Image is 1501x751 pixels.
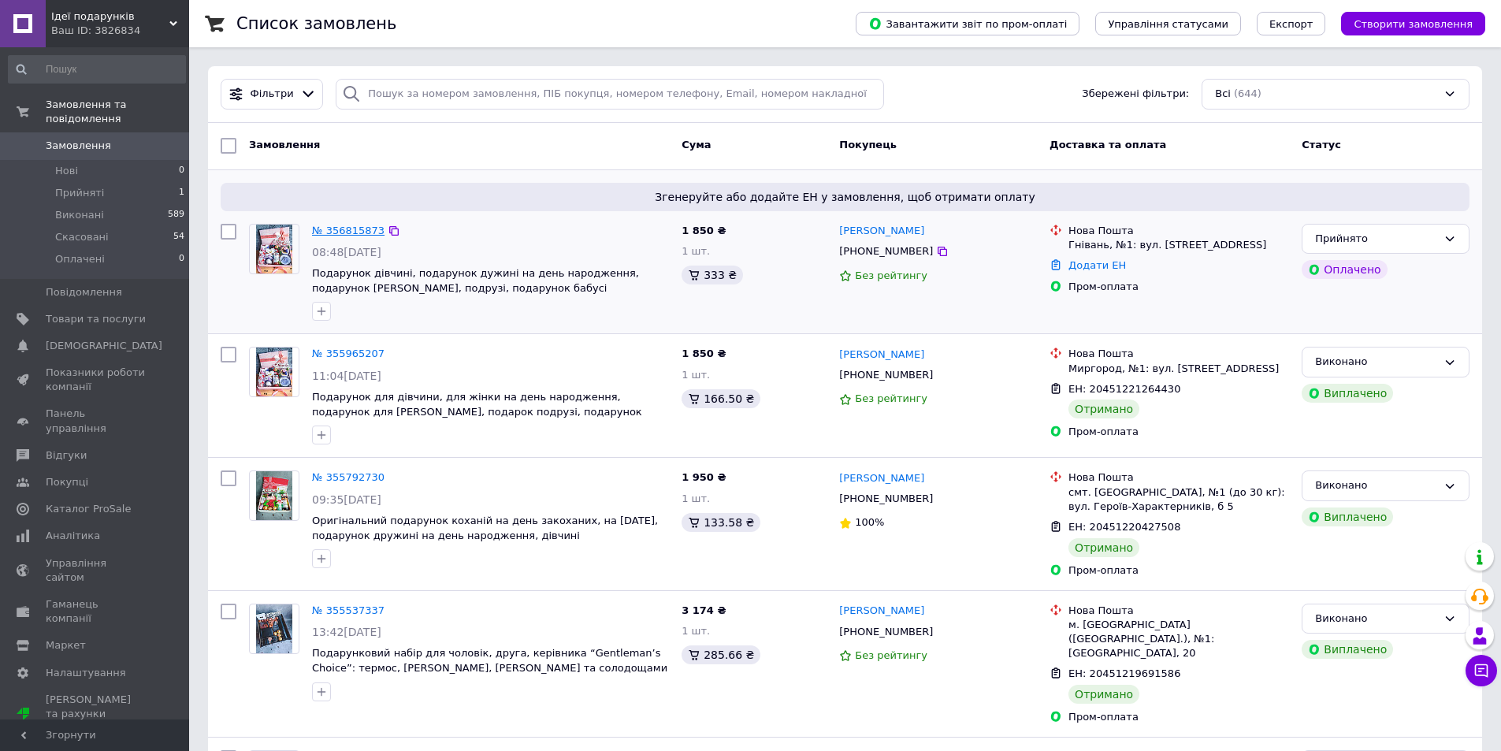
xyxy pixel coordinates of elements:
span: Відгуки [46,448,87,463]
span: 54 [173,230,184,244]
div: Виплачено [1302,507,1393,526]
span: Аналітика [46,529,100,543]
div: Пром-оплата [1068,425,1289,439]
div: [PHONE_NUMBER] [836,489,936,509]
button: Створити замовлення [1341,12,1485,35]
div: Виконано [1315,611,1437,627]
span: ЕН: 20451221264430 [1068,383,1180,395]
span: [DEMOGRAPHIC_DATA] [46,339,162,353]
img: Фото товару [256,471,293,520]
span: Панель управління [46,407,146,435]
div: Отримано [1068,685,1139,704]
div: 133.58 ₴ [682,513,760,532]
span: Без рейтингу [855,392,927,404]
span: Покупець [839,139,897,151]
span: 11:04[DATE] [312,370,381,382]
span: 09:35[DATE] [312,493,381,506]
span: 1 850 ₴ [682,348,726,359]
a: Фото товару [249,604,299,654]
div: [PHONE_NUMBER] [836,622,936,642]
a: [PERSON_NAME] [839,224,924,239]
div: Нова Пошта [1068,470,1289,485]
img: Фото товару [256,348,293,396]
span: 100% [855,516,884,528]
span: ЕН: 20451219691586 [1068,667,1180,679]
button: Чат з покупцем [1466,655,1497,686]
div: Нова Пошта [1068,224,1289,238]
a: [PERSON_NAME] [839,604,924,619]
a: Фото товару [249,470,299,521]
div: Виплачено [1302,640,1393,659]
a: Додати ЕН [1068,259,1126,271]
span: Замовлення [249,139,320,151]
span: Оплачені [55,252,105,266]
h1: Список замовлень [236,14,396,33]
span: 1 850 ₴ [682,225,726,236]
span: Створити замовлення [1354,18,1473,30]
a: Створити замовлення [1325,17,1485,29]
span: 0 [179,164,184,178]
div: Виконано [1315,478,1437,494]
div: м. [GEOGRAPHIC_DATA] ([GEOGRAPHIC_DATA].), №1: [GEOGRAPHIC_DATA], 20 [1068,618,1289,661]
a: [PERSON_NAME] [839,348,924,362]
a: Фото товару [249,347,299,397]
span: Налаштування [46,666,126,680]
span: 13:42[DATE] [312,626,381,638]
span: ЕН: 20451220427508 [1068,521,1180,533]
span: Статус [1302,139,1341,151]
span: [PERSON_NAME] та рахунки [46,693,146,736]
span: 1 950 ₴ [682,471,726,483]
span: Збережені фільтри: [1082,87,1189,102]
img: Фото товару [256,604,293,653]
span: Згенеруйте або додайте ЕН у замовлення, щоб отримати оплату [227,189,1463,205]
span: 0 [179,252,184,266]
a: Подарунок для дівчини, для жінки на день народження, подарунок для [PERSON_NAME], подарок подрузі... [312,391,642,432]
img: Фото товару [256,225,293,273]
div: 166.50 ₴ [682,389,760,408]
span: Маркет [46,638,86,652]
span: Товари та послуги [46,312,146,326]
div: [PHONE_NUMBER] [836,241,936,262]
span: Показники роботи компанії [46,366,146,394]
div: Прийнято [1315,231,1437,247]
span: Замовлення та повідомлення [46,98,189,126]
div: Гнівань, №1: вул. [STREET_ADDRESS] [1068,238,1289,252]
button: Завантажити звіт по пром-оплаті [856,12,1079,35]
a: [PERSON_NAME] [839,471,924,486]
span: Каталог ProSale [46,502,131,516]
div: смт. [GEOGRAPHIC_DATA], №1 (до 30 кг): вул. Героїв-Характерників, б 5 [1068,485,1289,514]
button: Експорт [1257,12,1326,35]
span: 1 шт. [682,369,710,381]
span: Прийняті [55,186,104,200]
div: Виплачено [1302,384,1393,403]
div: Оплачено [1302,260,1387,279]
div: Отримано [1068,538,1139,557]
span: Всі [1215,87,1231,102]
span: 1 шт. [682,625,710,637]
span: 3 174 ₴ [682,604,726,616]
a: № 355537337 [312,604,385,616]
a: Оригінальний подарунок коханій на день закоханих, на [DATE], подарунок дружині на день народження... [312,515,658,541]
span: 1 шт. [682,493,710,504]
span: Без рейтингу [855,649,927,661]
span: Покупці [46,475,88,489]
a: № 355965207 [312,348,385,359]
span: 1 [179,186,184,200]
span: Ідеї подарунків [51,9,169,24]
input: Пошук за номером замовлення, ПІБ покупця, номером телефону, Email, номером накладної [336,79,884,110]
span: 08:48[DATE] [312,246,381,258]
div: 285.66 ₴ [682,645,760,664]
div: Миргород, №1: вул. [STREET_ADDRESS] [1068,362,1289,376]
a: Подарунок дівчині, подарунок дужині на день народження, подарунок [PERSON_NAME], подрузі, подарун... [312,267,639,294]
input: Пошук [8,55,186,84]
span: Виконані [55,208,104,222]
div: Нова Пошта [1068,604,1289,618]
a: Подарунковий набір для чоловік, друга, керівника “Gentleman’s Choice”: термос, [PERSON_NAME], [PE... [312,647,667,674]
div: Пром-оплата [1068,280,1289,294]
div: Нова Пошта [1068,347,1289,361]
a: № 355792730 [312,471,385,483]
